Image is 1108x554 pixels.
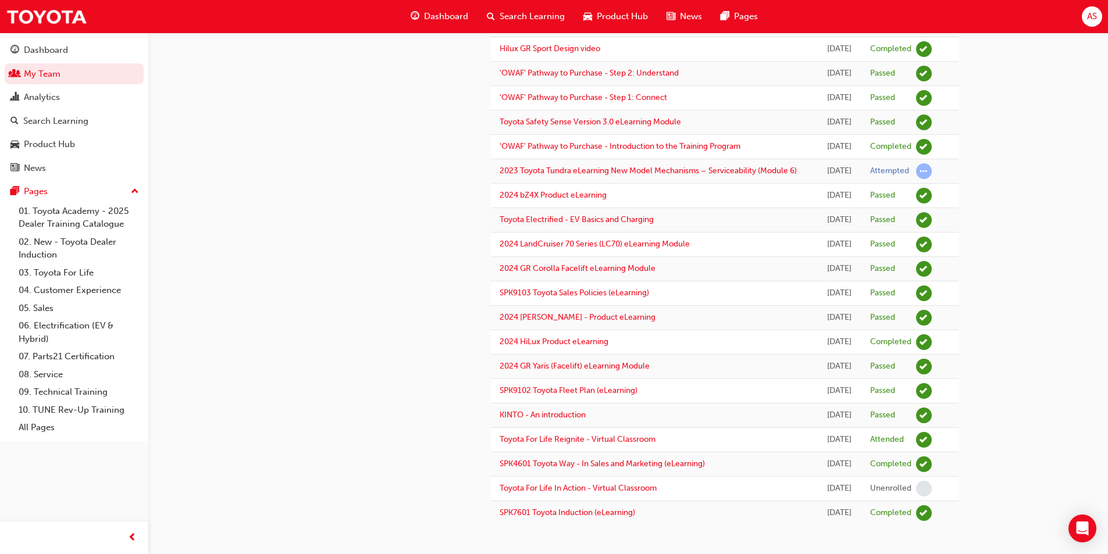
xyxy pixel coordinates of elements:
div: Fri Feb 28 2025 13:30:40 GMT+0800 (Australian Western Standard Time) [826,238,853,251]
span: learningRecordVerb_PASS-icon [916,212,932,228]
div: Tue Mar 04 2025 11:19:35 GMT+0800 (Australian Western Standard Time) [826,189,853,202]
span: prev-icon [128,531,137,545]
a: Toyota Electrified - EV Basics and Charging [500,215,654,224]
span: Product Hub [597,10,648,23]
a: Product Hub [5,134,144,155]
div: Dashboard [24,44,68,57]
button: DashboardMy TeamAnalyticsSearch LearningProduct HubNews [5,37,144,181]
span: Dashboard [424,10,468,23]
div: Thu Feb 27 2025 14:14:05 GMT+0800 (Australian Western Standard Time) [826,335,853,349]
div: Thu Mar 06 2025 10:03:42 GMT+0800 (Australian Western Standard Time) [826,165,853,178]
span: learningRecordVerb_PASS-icon [916,408,932,423]
a: Toyota For Life Reignite - Virtual Classroom [500,434,655,444]
div: Passed [870,361,895,372]
div: Passed [870,312,895,323]
a: Search Learning [5,110,144,132]
span: News [680,10,702,23]
span: learningRecordVerb_PASS-icon [916,90,932,106]
div: Tue Mar 04 2025 09:00:28 GMT+0800 (Australian Western Standard Time) [826,213,853,227]
div: Thu Feb 27 2025 13:25:55 GMT+0800 (Australian Western Standard Time) [826,360,853,373]
div: Passed [870,117,895,128]
a: 'OWAF' Pathway to Purchase - Step 2: Understand [500,68,679,78]
a: 2024 LandCruiser 70 Series (LC70) eLearning Module [500,239,690,249]
span: pages-icon [10,187,19,197]
div: Tue Jun 06 2023 22:00:00 GMT+0800 (Australian Western Standard Time) [826,482,853,495]
a: Dashboard [5,40,144,61]
div: Passed [870,239,895,250]
button: Pages [5,181,144,202]
span: pages-icon [721,9,729,24]
a: Toyota For Life In Action - Virtual Classroom [500,483,657,493]
div: Passed [870,410,895,421]
div: Product Hub [24,138,75,151]
div: Fri Mar 21 2025 08:40:31 GMT+0800 (Australian Western Standard Time) [826,67,853,80]
span: learningRecordVerb_PASS-icon [916,359,932,374]
div: Passed [870,92,895,103]
div: Completed [870,507,911,519]
a: 07. Parts21 Certification [14,348,144,366]
div: Thu Feb 27 2025 11:04:08 GMT+0800 (Australian Western Standard Time) [826,409,853,422]
a: 06. Electrification (EV & Hybrid) [14,317,144,348]
div: News [24,162,46,175]
span: news-icon [667,9,675,24]
a: 2024 GR Corolla Facelift eLearning Module [500,263,655,273]
span: learningRecordVerb_ATTEMPT-icon [916,163,932,179]
div: Thu Feb 27 2025 12:29:47 GMT+0800 (Australian Western Standard Time) [826,384,853,398]
a: 05. Sales [14,299,144,317]
div: Passed [870,68,895,79]
div: Completed [870,459,911,470]
a: KINTO - An introduction [500,410,586,420]
span: learningRecordVerb_COMPLETE-icon [916,505,932,521]
span: learningRecordVerb_PASS-icon [916,310,932,326]
a: My Team [5,63,144,85]
div: Fri Mar 14 2025 13:45:12 GMT+0800 (Australian Western Standard Time) [826,116,853,129]
a: 2024 bZ4X Product eLearning [500,190,607,200]
div: Thu Mar 13 2025 13:38:31 GMT+0800 (Australian Western Standard Time) [826,140,853,153]
div: Passed [870,385,895,396]
span: learningRecordVerb_PASS-icon [916,188,932,203]
div: Completed [870,337,911,348]
a: SPK4601 Toyota Way - In Sales and Marketing (eLearning) [500,459,705,469]
a: 08. Service [14,366,144,384]
span: up-icon [131,184,139,199]
div: Passed [870,215,895,226]
div: Passed [870,263,895,274]
img: Trak [6,3,87,30]
span: learningRecordVerb_ATTEND-icon [916,432,932,448]
a: SPK9103 Toyota Sales Policies (eLearning) [500,288,649,298]
div: Attended [870,434,904,445]
span: learningRecordVerb_COMPLETE-icon [916,334,932,350]
span: learningRecordVerb_PASS-icon [916,261,932,277]
a: search-iconSearch Learning [478,5,574,28]
a: 2023 Toyota Tundra eLearning New Model Mechanisms – Serviceability (Module 6) [500,166,797,176]
span: search-icon [10,116,19,127]
span: learningRecordVerb_COMPLETE-icon [916,139,932,155]
div: Attempted [870,166,909,177]
a: 'OWAF' Pathway to Purchase - Step 1: Connect [500,92,667,102]
a: All Pages [14,419,144,437]
span: search-icon [487,9,495,24]
span: learningRecordVerb_PASS-icon [916,66,932,81]
span: chart-icon [10,92,19,103]
div: Analytics [24,91,60,104]
div: Thu Jun 15 2023 22:00:00 GMT+0800 (Australian Western Standard Time) [826,458,853,471]
a: news-iconNews [657,5,711,28]
a: Hilux GR Sport Design video [500,44,600,53]
span: learningRecordVerb_NONE-icon [916,481,932,496]
span: news-icon [10,163,19,174]
div: Completed [870,141,911,152]
button: AS [1082,6,1102,27]
div: Unenrolled [870,483,911,494]
span: learningRecordVerb_COMPLETE-icon [916,41,932,57]
span: Pages [734,10,758,23]
a: 2024 HiLux Product eLearning [500,337,608,346]
span: learningRecordVerb_PASS-icon [916,237,932,252]
span: guage-icon [411,9,419,24]
a: Toyota Safety Sense Version 3.0 eLearning Module [500,117,681,127]
a: 'OWAF' Pathway to Purchase - Introduction to the Training Program [500,141,740,151]
div: Pages [24,185,48,198]
a: 2024 GR Yaris (Facelift) eLearning Module [500,361,650,371]
span: people-icon [10,69,19,80]
div: Fri Feb 28 2025 09:50:25 GMT+0800 (Australian Western Standard Time) [826,311,853,324]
